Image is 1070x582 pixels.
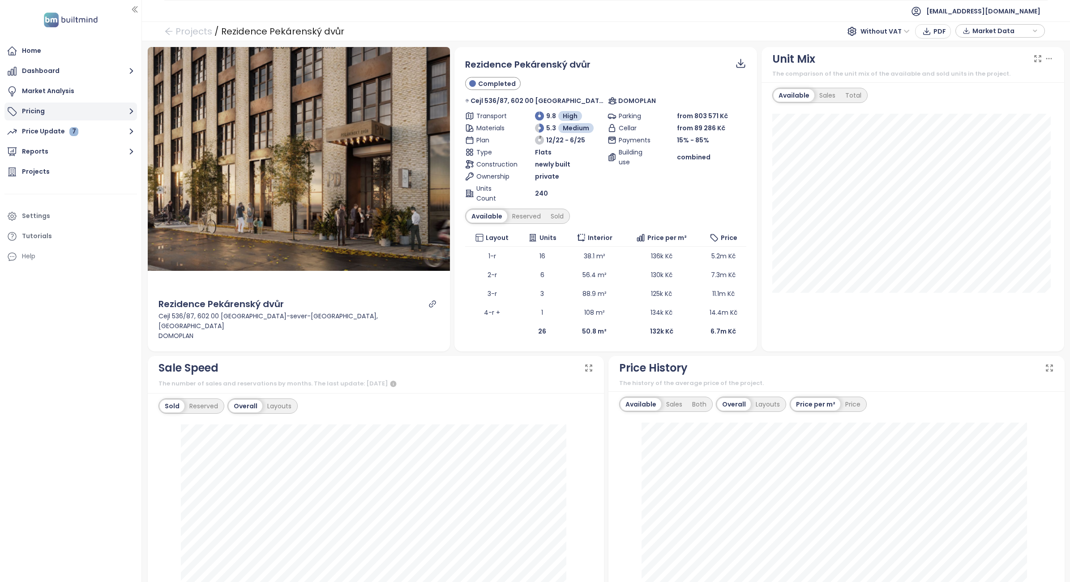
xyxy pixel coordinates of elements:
span: Interior [588,233,612,243]
img: logo [41,11,100,29]
span: [EMAIL_ADDRESS][DOMAIN_NAME] [926,0,1040,22]
div: Sales [814,89,840,102]
span: Flats [535,147,552,157]
div: The history of the average price of the project. [619,379,1054,388]
div: The comparison of the unit mix of the available and sold units in the project. [772,69,1053,78]
span: Ownership [476,171,511,181]
div: Overall [229,400,262,412]
span: 130k Kč [651,270,672,279]
td: 6 [519,265,566,284]
div: Available [774,89,814,102]
td: 1-r [465,247,518,265]
div: Price per m² [791,398,840,411]
td: 56.4 m² [566,265,623,284]
div: Layouts [751,398,785,411]
span: combined [677,152,710,162]
b: 132k Kč [650,327,673,336]
td: 38.1 m² [566,247,623,265]
span: Medium [563,123,589,133]
b: 26 [538,327,546,336]
span: 5.2m Kč [711,252,736,261]
span: Units [539,233,556,243]
span: Type [476,147,511,157]
a: Projects [4,163,137,181]
span: from 803 571 Kč [677,111,728,120]
span: Cejl 536/87, 602 00 [GEOGRAPHIC_DATA]-sever-[GEOGRAPHIC_DATA], [GEOGRAPHIC_DATA] [471,96,604,106]
div: Overall [717,398,751,411]
span: Building use [619,147,654,167]
a: arrow-left Projects [164,23,212,39]
span: Materials [476,123,511,133]
span: Without VAT [860,25,910,38]
span: 136k Kč [651,252,672,261]
span: 11.1m Kč [712,289,735,298]
div: Projects [22,166,50,177]
button: Pricing [4,103,137,120]
span: Cellar [619,123,654,133]
div: Rezidence Pekárenský dvůr [158,297,284,311]
span: private [535,171,559,181]
b: 6.7m Kč [710,327,736,336]
td: 1 [519,303,566,322]
span: 15% - 85% [677,136,709,145]
div: DOMOPLAN [158,331,440,341]
div: / [214,23,219,39]
div: Sales [661,398,687,411]
div: Sale Speed [158,359,218,377]
div: Help [4,248,137,265]
div: Market Analysis [22,86,74,97]
span: from 89 286 Kč [677,123,725,133]
a: link [428,300,437,308]
span: 7.3m Kč [711,270,736,279]
div: Settings [22,210,50,222]
div: Layouts [262,400,296,412]
div: Cejl 536/87, 602 00 [GEOGRAPHIC_DATA]-sever-[GEOGRAPHIC_DATA], [GEOGRAPHIC_DATA] [158,311,440,331]
a: Market Analysis [4,82,137,100]
span: 12/22 - 6/25 [546,135,585,145]
span: Parking [619,111,654,121]
div: Total [840,89,866,102]
span: newly built [535,159,570,169]
span: Price per m² [647,233,687,243]
div: Unit Mix [772,51,815,68]
div: Home [22,45,41,56]
td: 3-r [465,284,518,303]
div: Price [840,398,865,411]
div: button [960,24,1040,38]
button: Dashboard [4,62,137,80]
div: Tutorials [22,231,52,242]
td: 108 m² [566,303,623,322]
span: DOMOPLAN [618,96,656,106]
button: Reports [4,143,137,161]
button: PDF [915,24,951,39]
span: 125k Kč [651,289,672,298]
div: Reserved [507,210,546,223]
div: Sold [546,210,569,223]
span: 240 [535,188,548,198]
td: 88.9 m² [566,284,623,303]
div: Rezidence Pekárenský dvůr [221,23,344,39]
div: Sold [160,400,184,412]
span: Price [721,233,737,243]
span: 5.3 [546,123,556,133]
span: Units Count [476,184,511,203]
div: The number of sales and reservations by months. The last update: [DATE] [158,379,593,389]
button: Price Update 7 [4,123,137,141]
span: Transport [476,111,511,121]
span: Payments [619,135,654,145]
span: PDF [933,26,946,36]
div: Help [22,251,35,262]
div: Reserved [184,400,223,412]
td: 16 [519,247,566,265]
span: Rezidence Pekárenský dvůr [465,58,591,71]
a: Settings [4,207,137,225]
span: Layout [486,233,509,243]
span: Construction [476,159,511,169]
td: 2-r [465,265,518,284]
div: Price History [619,359,688,377]
a: Tutorials [4,227,137,245]
td: 3 [519,284,566,303]
span: Plan [476,135,511,145]
div: Both [687,398,711,411]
